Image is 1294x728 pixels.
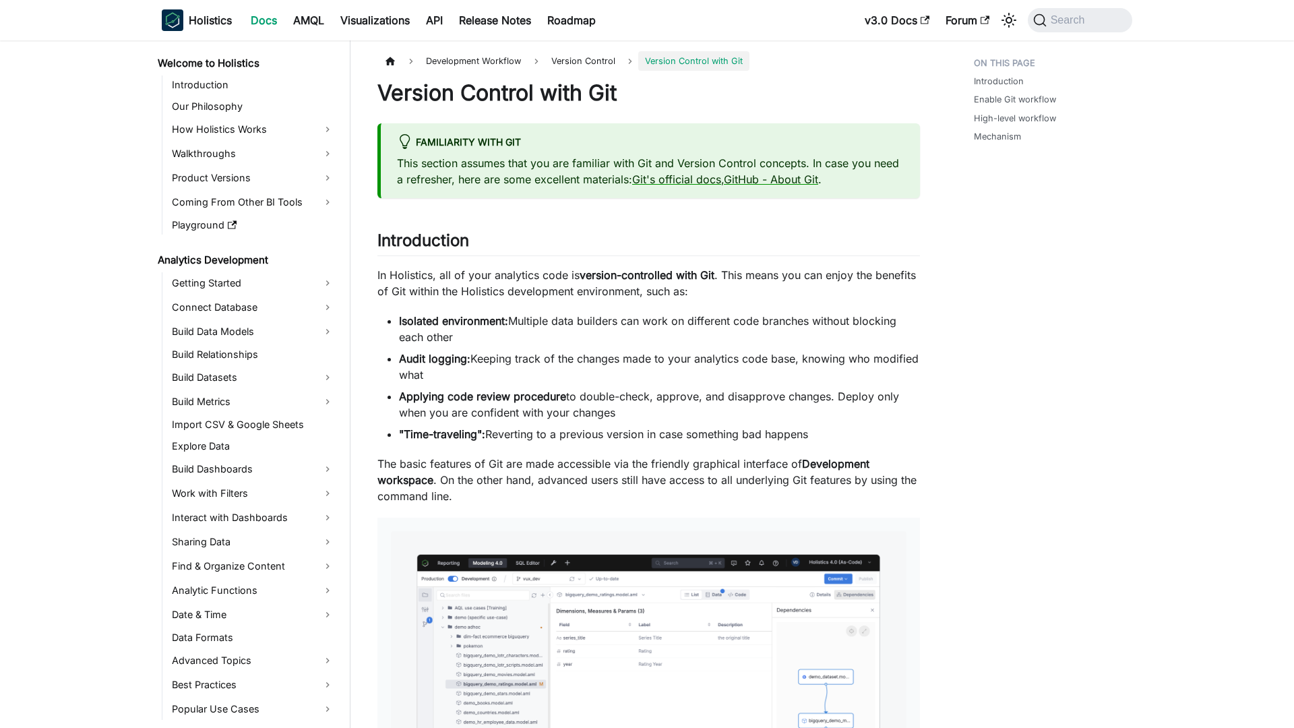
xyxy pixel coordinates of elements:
a: Date & Time [168,604,338,626]
a: High-level workflow [974,112,1056,125]
li: Reverting to a previous version in case something bad happens [399,426,920,442]
strong: version-controlled with Git [580,268,714,282]
nav: Docs sidebar [148,40,350,728]
h1: Version Control with Git [377,80,920,107]
a: Home page [377,51,403,71]
h2: Introduction [377,231,920,256]
span: Version Control with Git [638,51,749,71]
a: Release Notes [451,9,539,31]
a: v3.0 Docs [857,9,937,31]
p: The basic features of Git are made accessible via the friendly graphical interface of . On the ot... [377,456,920,504]
a: Popular Use Cases [168,698,338,720]
a: Introduction [974,75,1024,88]
strong: Isolated environment: [399,314,508,328]
nav: Breadcrumbs [377,51,920,71]
a: Build Metrics [168,391,338,413]
a: Analytics Development [154,251,338,270]
li: Keeping track of the changes made to your analytics code base, knowing who modified what [399,351,920,383]
a: Import CSV & Google Sheets [168,415,338,434]
a: Welcome to Holistics [154,54,338,73]
a: GitHub - About Git [724,173,818,186]
div: Familiarity with Git [397,134,904,152]
a: Docs [243,9,285,31]
button: Switch between dark and light mode (currently system mode) [998,9,1020,31]
a: Introduction [168,75,338,94]
a: Walkthroughs [168,143,338,164]
a: AMQL [285,9,332,31]
b: Holistics [189,12,232,28]
p: In Holistics, all of your analytics code is . This means you can enjoy the benefits of Git within... [377,267,920,299]
li: Multiple data builders can work on different code branches without blocking each other [399,313,920,345]
a: API [418,9,451,31]
strong: "Time-traveling": [399,427,485,441]
a: Forum [937,9,997,31]
a: Data Formats [168,628,338,647]
a: Find & Organize Content [168,555,338,577]
span: Development Workflow [419,51,528,71]
a: HolisticsHolisticsHolistics [162,9,232,31]
a: Best Practices [168,674,338,696]
li: to double-check, approve, and disapprove changes. Deploy only when you are confident with your ch... [399,388,920,421]
a: Mechanism [974,130,1021,143]
strong: Audit logging: [399,352,470,365]
a: Sharing Data [168,531,338,553]
a: Build Data Models [168,321,338,342]
a: Advanced Topics [168,650,338,671]
a: Product Versions [168,167,338,189]
a: Work with Filters [168,483,338,504]
a: Analytic Functions [168,580,338,601]
a: Git's official docs [632,173,721,186]
a: Enable Git workflow [974,93,1056,106]
button: Search (Command+K) [1028,8,1132,32]
a: Getting Started [168,272,338,294]
a: How Holistics Works [168,119,338,140]
a: Explore Data [168,437,338,456]
a: Build Relationships [168,345,338,364]
a: Build Datasets [168,367,338,388]
a: Playground [168,216,338,235]
a: Build Dashboards [168,458,338,480]
a: Coming From Other BI Tools [168,191,338,213]
a: Visualizations [332,9,418,31]
span: Search [1047,14,1093,26]
strong: Applying code review procedure [399,390,566,403]
span: Version Control [545,51,622,71]
p: This section assumes that you are familiar with Git and Version Control concepts. In case you nee... [397,155,904,187]
a: Roadmap [539,9,604,31]
a: Our Philosophy [168,97,338,116]
img: Holistics [162,9,183,31]
a: Interact with Dashboards [168,507,338,528]
a: Connect Database [168,297,338,318]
